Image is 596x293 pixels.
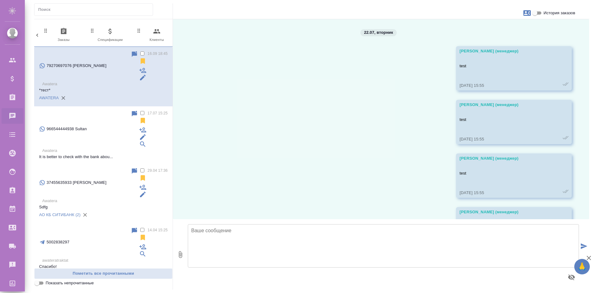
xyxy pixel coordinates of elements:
span: Показать непрочитанные [46,280,94,286]
div: Редактировать контакт [139,133,147,141]
p: It is better to check with the bank abou... [39,154,168,160]
p: Awatera [42,81,168,87]
p: test [460,63,550,69]
div: [DATE] 15:55 [460,136,550,142]
p: 79270697076 [PERSON_NAME] [47,63,106,69]
div: Пометить непрочитанным [131,110,138,118]
div: [PERSON_NAME] (менеджер) [460,102,550,108]
a: AWATERA [39,95,59,100]
div: Подписать на чат другого [139,243,147,251]
div: [PERSON_NAME] (менеджер) [460,209,550,215]
p: 16.09 18:45 [147,51,168,57]
button: Предпросмотр [564,270,579,285]
span: Пометить все прочитанными [38,270,169,277]
div: Редактировать контакт [139,74,147,81]
p: 22.07, вторник [364,29,393,36]
div: Подписать на чат другого [139,67,147,74]
div: Подписать на чат другого [139,126,147,134]
p: 5002838297 [47,239,70,245]
div: 500283829714.04 15:25awateratraktatСпасибо! [34,223,173,273]
div: Привязать клиента [139,140,147,148]
div: Пометить непрочитанным [131,167,138,175]
p: test [460,117,550,123]
svg: Отписаться [139,57,147,65]
svg: Зажми и перетащи, чтобы поменять порядок вкладок [43,28,49,33]
button: 🙏 [574,259,590,274]
button: Заявки [520,6,535,20]
div: [DATE] 15:55 [460,190,550,196]
p: 966544444938 Sultan [47,126,87,132]
input: Поиск [38,5,153,14]
div: Подписать на чат другого [139,184,147,191]
div: Пометить непрочитанным [131,227,138,234]
svg: Отписаться [139,234,147,241]
div: [DATE] 15:55 [460,82,550,89]
p: 14.04 15:25 [147,227,168,233]
svg: Отписаться [139,174,147,182]
div: Пометить непрочитанным [131,51,138,58]
div: [PERSON_NAME] (менеджер) [460,155,550,162]
p: Sdfg [39,204,168,210]
p: awateratraktat [42,257,168,264]
div: 79270697076 [PERSON_NAME]16.09 18:45Awatera*тест*AWATERA [34,47,173,106]
p: 29.04 17:36 [147,167,168,174]
button: Удалить привязку [59,93,68,103]
p: Awatera [42,148,168,154]
p: test [460,170,550,176]
span: История заказов [544,10,575,16]
a: АО КБ СИТИБАНК (2) [39,212,80,217]
p: Спасибо! [39,264,168,270]
div: Редактировать контакт [139,191,147,198]
span: Клиенты [136,28,178,43]
div: [PERSON_NAME] (менеджер) [460,48,550,54]
svg: Зажми и перетащи, чтобы поменять порядок вкладок [136,28,142,33]
svg: Зажми и перетащи, чтобы поменять порядок вкладок [89,28,95,33]
p: 37455635933 [PERSON_NAME] [47,180,106,186]
p: 17.07 15:25 [147,110,168,116]
span: Спецификации [89,28,131,43]
span: 🙏 [577,260,587,273]
div: 37455635933 [PERSON_NAME]29.04 17:36AwateraSdfgАО КБ СИТИБАНК (2) [34,164,173,223]
p: Awatera [42,198,168,204]
button: Пометить все прочитанными [34,268,173,279]
div: 966544444938 Sultan17.07 15:25AwateraIt is better to check with the bank abou... [34,106,173,164]
button: Удалить привязку [80,210,90,220]
div: Привязать клиента [139,250,147,258]
svg: Отписаться [139,117,147,124]
span: Заказы [43,28,84,43]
